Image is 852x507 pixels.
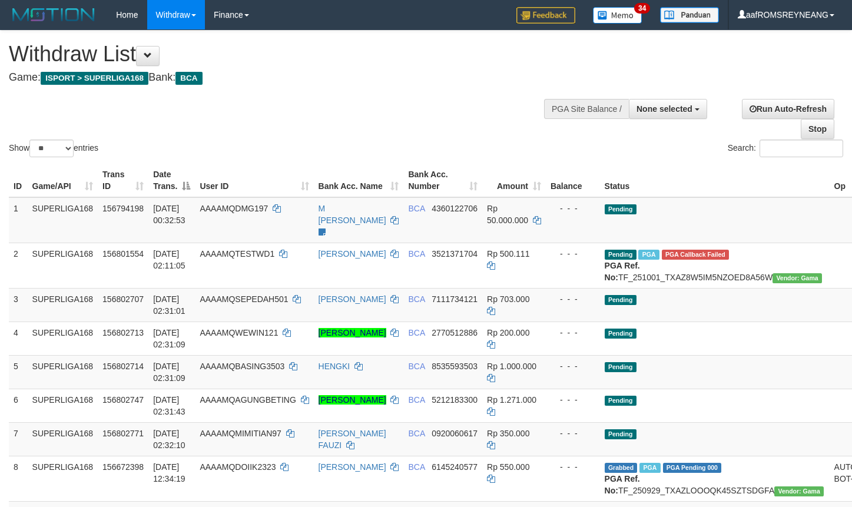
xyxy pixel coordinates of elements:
td: TF_250929_TXAZLOOOQK45SZTSDGFA [600,456,830,501]
a: HENGKI [319,362,350,371]
span: Grabbed [605,463,638,473]
div: - - - [551,248,595,260]
a: [PERSON_NAME] FAUZI [319,429,386,450]
td: 4 [9,322,28,355]
b: PGA Ref. No: [605,474,640,495]
button: None selected [629,99,707,119]
span: [DATE] 02:11:05 [153,249,185,270]
span: PGA Pending [663,463,722,473]
span: [DATE] 02:32:10 [153,429,185,450]
span: ISPORT > SUPERLIGA168 [41,72,148,85]
span: Rp 200.000 [487,328,529,337]
span: Copy 2770512886 to clipboard [432,328,478,337]
span: Pending [605,396,636,406]
td: 8 [9,456,28,501]
span: BCA [408,294,425,304]
span: Marked by aafsoycanthlai [639,463,660,473]
span: Vendor URL: https://trx31.1velocity.biz [773,273,822,283]
span: [DATE] 02:31:01 [153,294,185,316]
span: BCA [408,249,425,259]
th: Balance [546,164,600,197]
th: ID [9,164,28,197]
th: Bank Acc. Name: activate to sort column ascending [314,164,404,197]
span: BCA [408,462,425,472]
span: Pending [605,295,636,305]
span: Pending [605,204,636,214]
span: Rp 703.000 [487,294,529,304]
span: 156802747 [102,395,144,405]
span: 156802714 [102,362,144,371]
div: - - - [551,327,595,339]
td: 3 [9,288,28,322]
span: Vendor URL: https://trx31.1velocity.biz [774,486,824,496]
td: 1 [9,197,28,243]
b: PGA Ref. No: [605,261,640,282]
span: Pending [605,362,636,372]
td: SUPERLIGA168 [28,456,98,501]
span: 156801554 [102,249,144,259]
a: [PERSON_NAME] [319,462,386,472]
span: Copy 3521371704 to clipboard [432,249,478,259]
span: [DATE] 02:31:09 [153,328,185,349]
span: AAAAMQBASING3503 [200,362,284,371]
img: Button%20Memo.svg [593,7,642,24]
select: Showentries [29,140,74,157]
a: [PERSON_NAME] [319,395,386,405]
label: Search: [728,140,843,157]
span: Pending [605,429,636,439]
span: AAAAMQSEPEDAH501 [200,294,288,304]
td: 7 [9,422,28,456]
span: AAAAMQDOIIK2323 [200,462,276,472]
span: AAAAMQDMG197 [200,204,268,213]
span: BCA [408,328,425,337]
span: AAAAMQTESTWD1 [200,249,274,259]
span: 156794198 [102,204,144,213]
div: - - - [551,394,595,406]
a: [PERSON_NAME] [319,328,386,337]
td: SUPERLIGA168 [28,197,98,243]
span: 156802713 [102,328,144,337]
span: [DATE] 12:34:19 [153,462,185,483]
span: Rp 550.000 [487,462,529,472]
span: Rp 500.111 [487,249,529,259]
span: 156802771 [102,429,144,438]
span: 156802707 [102,294,144,304]
td: 6 [9,389,28,422]
span: Pending [605,250,636,260]
input: Search: [760,140,843,157]
a: [PERSON_NAME] [319,249,386,259]
span: BCA [408,395,425,405]
span: Rp 350.000 [487,429,529,438]
span: Marked by aafseijuro [638,250,659,260]
a: [PERSON_NAME] [319,294,386,304]
div: - - - [551,428,595,439]
span: BCA [175,72,202,85]
td: SUPERLIGA168 [28,422,98,456]
div: PGA Site Balance / [544,99,629,119]
span: Rp 1.000.000 [487,362,536,371]
th: Bank Acc. Number: activate to sort column ascending [403,164,482,197]
span: Copy 8535593503 to clipboard [432,362,478,371]
span: Copy 6145240577 to clipboard [432,462,478,472]
div: - - - [551,461,595,473]
h4: Game: Bank: [9,72,556,84]
div: - - - [551,360,595,372]
a: Run Auto-Refresh [742,99,834,119]
span: PGA Error [662,250,729,260]
th: User ID: activate to sort column ascending [195,164,313,197]
h1: Withdraw List [9,42,556,66]
th: Date Trans.: activate to sort column descending [148,164,195,197]
td: 2 [9,243,28,288]
div: - - - [551,293,595,305]
img: Feedback.jpg [516,7,575,24]
span: Pending [605,329,636,339]
a: Stop [801,119,834,139]
span: AAAAMQAGUNGBETING [200,395,296,405]
th: Status [600,164,830,197]
a: M [PERSON_NAME] [319,204,386,225]
span: AAAAMQMIMITIAN97 [200,429,281,438]
span: Copy 7111734121 to clipboard [432,294,478,304]
td: SUPERLIGA168 [28,355,98,389]
span: BCA [408,429,425,438]
span: Rp 50.000.000 [487,204,528,225]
